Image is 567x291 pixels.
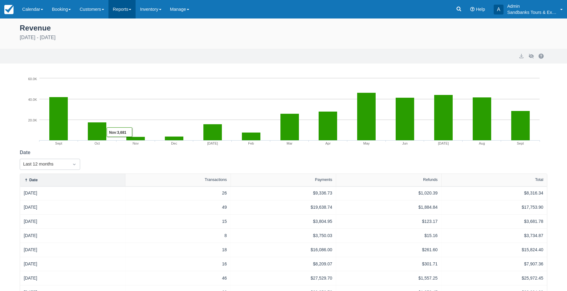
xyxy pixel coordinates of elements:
[129,218,227,225] div: 15
[28,77,37,81] tspan: 60.0K
[445,204,543,211] div: $17,753.90
[20,149,33,156] label: Date
[518,52,525,60] button: export
[438,141,449,145] tspan: [DATE]
[494,5,504,14] div: A
[24,190,37,196] a: [DATE]
[109,130,116,135] tspan: Nov
[23,161,66,168] div: Last 12 months
[20,22,547,33] div: Revenue
[24,247,37,253] a: [DATE]
[4,5,14,14] img: checkfront-main-nav-mini-logo.png
[28,118,37,122] tspan: 20.0K
[340,261,438,267] div: $301.71
[470,7,475,11] i: Help
[117,130,126,135] tspan: 3,681
[235,275,332,281] div: $27,529.70
[340,190,438,196] div: $1,020.39
[479,141,485,145] tspan: Aug
[340,204,438,211] div: $1,884.84
[476,7,485,12] span: Help
[24,275,37,281] a: [DATE]
[28,98,37,101] tspan: 40.0K
[129,275,227,281] div: 46
[129,204,227,211] div: 49
[340,218,438,225] div: $123.17
[423,178,438,182] div: Refunds
[55,141,62,145] tspan: Sept
[235,204,332,211] div: $19,638.74
[325,141,331,145] tspan: Apr
[133,141,139,145] tspan: Nov
[340,275,438,281] div: $1,557.25
[129,247,227,253] div: 18
[235,261,332,267] div: $8,209.07
[363,141,370,145] tspan: May
[24,218,37,225] a: [DATE]
[340,247,438,253] div: $261.60
[287,141,292,145] tspan: Mar
[171,141,177,145] tspan: Dec
[248,141,254,145] tspan: Feb
[402,141,408,145] tspan: Jun
[24,232,37,239] a: [DATE]
[116,130,117,135] tspan: :
[315,178,332,182] div: Payments
[340,232,438,239] div: $15.16
[129,190,227,196] div: 26
[507,3,557,9] p: Admin
[235,247,332,253] div: $16,086.00
[24,204,37,211] a: [DATE]
[445,190,543,196] div: $8,316.34
[71,161,77,167] span: Dropdown icon
[535,178,543,182] div: Total
[445,247,543,253] div: $15,824.40
[445,232,543,239] div: $3,734.87
[20,34,547,41] div: [DATE] - [DATE]
[24,261,37,267] a: [DATE]
[207,141,218,145] tspan: [DATE]
[129,232,227,239] div: 8
[445,218,543,225] div: $3,681.78
[235,232,332,239] div: $3,750.03
[129,261,227,267] div: 16
[517,141,524,145] tspan: Sept
[235,218,332,225] div: $3,804.95
[29,178,38,182] div: Date
[445,275,543,281] div: $25,972.45
[507,9,557,15] p: Sandbanks Tours & Experiences
[205,178,227,182] div: Transactions
[235,190,332,196] div: $9,336.73
[445,261,543,267] div: $7,907.36
[95,141,100,145] tspan: Oct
